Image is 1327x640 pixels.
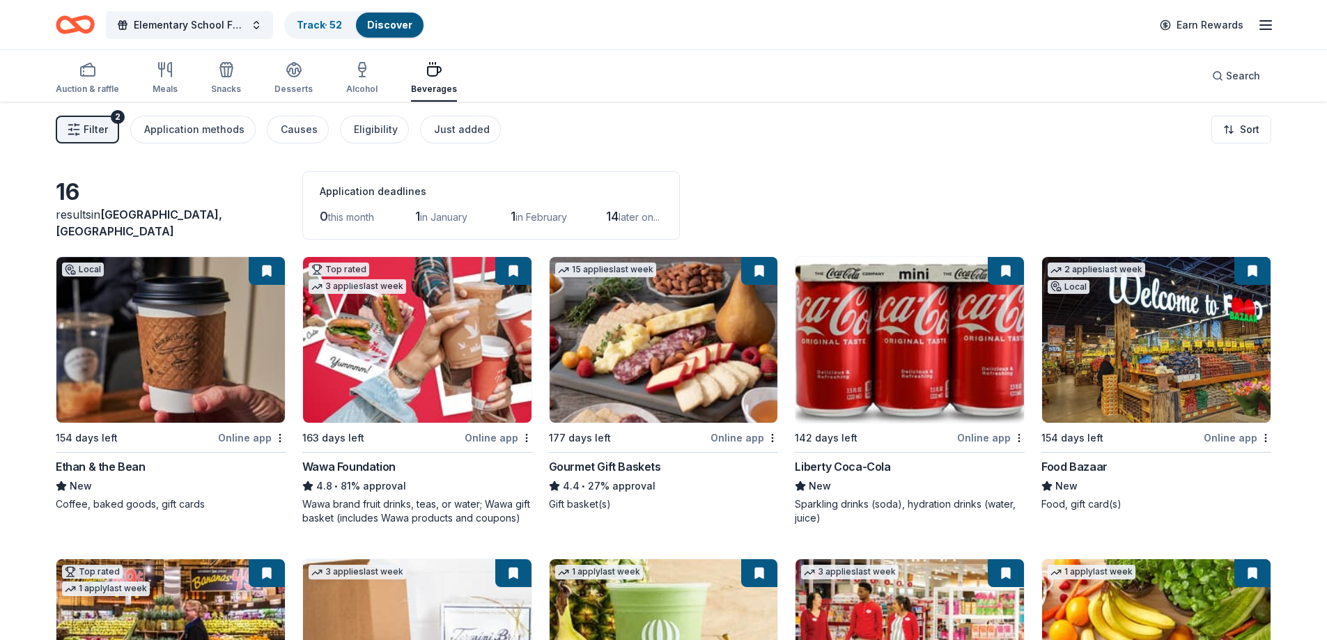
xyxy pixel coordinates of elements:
div: Meals [153,84,178,95]
button: Alcohol [346,56,378,102]
div: Food, gift card(s) [1041,497,1271,511]
a: Home [56,8,95,41]
img: Image for Liberty Coca-Cola [796,257,1024,423]
span: 1 [511,209,515,224]
button: Desserts [274,56,313,102]
span: 14 [606,209,619,224]
button: Application methods [130,116,256,143]
a: Discover [367,19,412,31]
img: Image for Wawa Foundation [303,257,531,423]
div: 16 [56,178,286,206]
div: Gift basket(s) [549,497,779,511]
div: Local [1048,280,1089,294]
div: 81% approval [302,478,532,494]
div: Application methods [144,121,245,138]
button: Eligibility [340,116,409,143]
span: in January [420,211,467,223]
div: Alcohol [346,84,378,95]
div: Online app [465,429,532,446]
div: 2 [111,110,125,124]
div: results [56,206,286,240]
span: 1 [415,209,420,224]
button: Just added [420,116,501,143]
div: 15 applies last week [555,263,656,277]
span: • [334,481,338,492]
span: • [582,481,585,492]
div: 27% approval [549,478,779,494]
div: 177 days left [549,430,611,446]
a: Image for Gourmet Gift Baskets15 applieslast week177 days leftOnline appGourmet Gift Baskets4.4•2... [549,256,779,511]
button: Elementary School Fundraiser/ Tricky Tray [106,11,273,39]
span: [GEOGRAPHIC_DATA], [GEOGRAPHIC_DATA] [56,208,222,238]
div: Causes [281,121,318,138]
div: 1 apply last week [555,565,643,579]
span: New [70,478,92,494]
div: Top rated [62,565,123,579]
span: 4.4 [563,478,580,494]
div: Food Bazaar [1041,458,1108,475]
div: 142 days left [795,430,857,446]
div: 3 applies last week [801,565,899,579]
div: Wawa brand fruit drinks, teas, or water; Wawa gift basket (includes Wawa products and coupons) [302,497,532,525]
span: Elementary School Fundraiser/ Tricky Tray [134,17,245,33]
div: Wawa Foundation [302,458,396,475]
button: Sort [1211,116,1271,143]
div: 154 days left [1041,430,1103,446]
span: Search [1226,68,1260,84]
span: in [56,208,222,238]
div: 163 days left [302,430,364,446]
button: Search [1201,62,1271,90]
a: Image for Liberty Coca-Cola142 days leftOnline appLiberty Coca-ColaNewSparkling drinks (soda), hy... [795,256,1025,525]
div: Auction & raffle [56,84,119,95]
button: Beverages [411,56,457,102]
div: 3 applies last week [309,565,406,579]
div: Online app [711,429,778,446]
button: Track· 52Discover [284,11,425,39]
div: Eligibility [354,121,398,138]
a: Image for Wawa FoundationTop rated3 applieslast week163 days leftOnline appWawa Foundation4.8•81%... [302,256,532,525]
button: Causes [267,116,329,143]
span: in February [515,211,567,223]
div: Liberty Coca-Cola [795,458,890,475]
div: Online app [218,429,286,446]
div: Online app [1204,429,1271,446]
div: Sparkling drinks (soda), hydration drinks (water, juice) [795,497,1025,525]
div: 3 applies last week [309,279,406,294]
div: 154 days left [56,430,118,446]
span: Filter [84,121,108,138]
div: Snacks [211,84,241,95]
span: New [809,478,831,494]
div: Top rated [309,263,369,276]
button: Meals [153,56,178,102]
div: Coffee, baked goods, gift cards [56,497,286,511]
span: later on... [619,211,660,223]
div: Beverages [411,84,457,95]
span: 0 [320,209,328,224]
div: 2 applies last week [1048,263,1145,277]
img: Image for Food Bazaar [1042,257,1271,423]
span: New [1055,478,1078,494]
a: Image for Ethan & the BeanLocal154 days leftOnline appEthan & the BeanNewCoffee, baked goods, gif... [56,256,286,511]
button: Auction & raffle [56,56,119,102]
a: Track· 52 [297,19,342,31]
div: 1 apply last week [1048,565,1135,579]
a: Earn Rewards [1151,13,1252,38]
button: Snacks [211,56,241,102]
div: Gourmet Gift Baskets [549,458,661,475]
a: Image for Food Bazaar2 applieslast weekLocal154 days leftOnline appFood BazaarNewFood, gift card(s) [1041,256,1271,511]
div: 1 apply last week [62,582,150,596]
button: Filter2 [56,116,119,143]
div: Ethan & the Bean [56,458,146,475]
span: 4.8 [316,478,332,494]
div: Online app [957,429,1025,446]
img: Image for Gourmet Gift Baskets [550,257,778,423]
img: Image for Ethan & the Bean [56,257,285,423]
div: Application deadlines [320,183,662,200]
div: Just added [434,121,490,138]
span: this month [328,211,374,223]
div: Desserts [274,84,313,95]
div: Local [62,263,104,276]
span: Sort [1240,121,1259,138]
